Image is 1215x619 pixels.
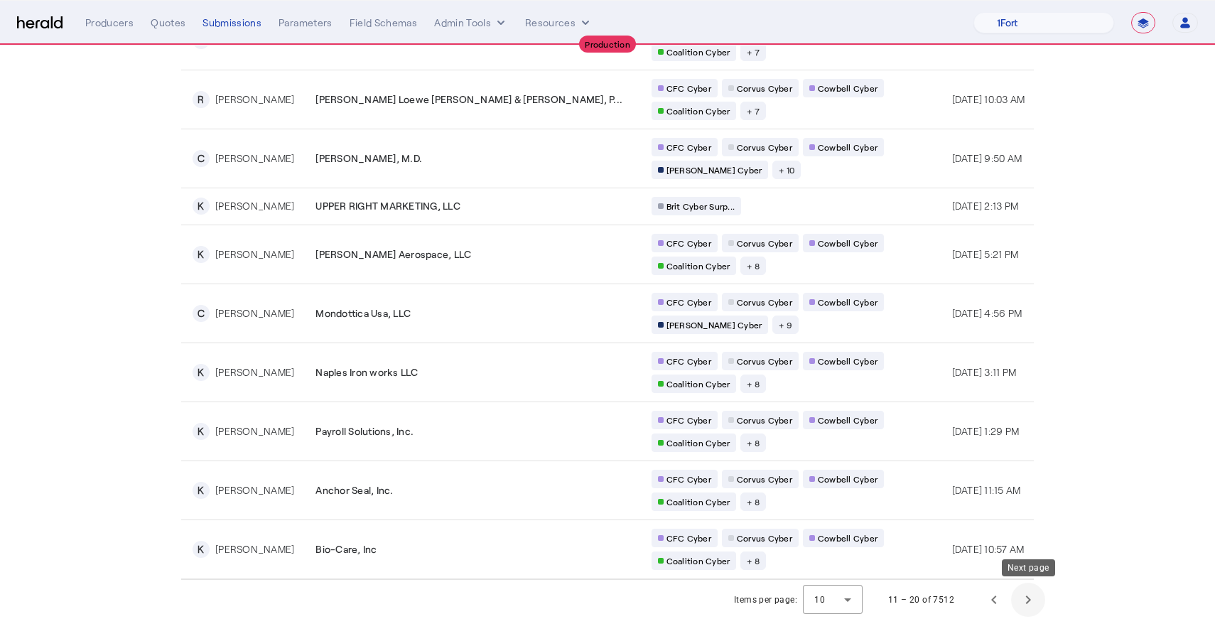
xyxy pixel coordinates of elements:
button: Resources dropdown menu [525,16,593,30]
span: CFC Cyber [666,296,711,308]
span: Cowbell Cyber [818,414,877,426]
span: CFC Cyber [666,532,711,544]
span: Cowbell Cyber [818,355,877,367]
span: [DATE] 10:03 AM [952,93,1025,105]
span: Corvus Cyber [737,355,792,367]
span: + 10 [779,164,794,176]
div: Production [579,36,636,53]
div: K [193,198,210,215]
span: Anchor Seal, Inc. [315,483,393,497]
div: K [193,423,210,440]
div: K [193,541,210,558]
span: [DATE] 3:11 PM [952,366,1017,378]
div: [PERSON_NAME] [215,483,294,497]
span: Cowbell Cyber [818,532,877,544]
div: Next page [1002,559,1055,576]
div: K [193,364,210,381]
span: + 8 [747,437,760,448]
span: Cowbell Cyber [818,141,877,153]
span: Mondottica Usa, LLC [315,306,411,321]
span: [DATE] 1:29 PM [952,425,1020,437]
span: Coalition Cyber [666,260,730,271]
span: + 8 [747,378,760,389]
div: [PERSON_NAME] [215,199,294,213]
button: Previous page [977,583,1011,617]
div: Submissions [202,16,261,30]
div: [PERSON_NAME] [215,92,294,107]
span: Cowbell Cyber [818,473,877,485]
span: + 9 [779,319,792,330]
span: Payroll Solutions, Inc. [315,424,414,438]
span: UPPER RIGHT MARKETING, LLC [315,199,460,213]
div: [PERSON_NAME] [215,247,294,262]
span: CFC Cyber [666,237,711,249]
span: Naples Iron works LLC [315,365,418,380]
span: [DATE] 1:26 PM [952,34,1020,46]
div: K [193,482,210,499]
span: [DATE] 9:50 AM [952,152,1022,164]
div: [PERSON_NAME] [215,151,294,166]
span: + 8 [747,496,760,507]
span: CFC Cyber [666,355,711,367]
span: Coalition Cyber [666,496,730,507]
div: [PERSON_NAME] [215,365,294,380]
span: + 8 [747,555,760,566]
span: CFC Cyber [666,82,711,94]
span: Cowbell Cyber [818,82,877,94]
div: C [193,150,210,167]
div: Field Schemas [350,16,418,30]
span: [PERSON_NAME] Aerospace, LLC [315,247,471,262]
span: Corvus Cyber [737,532,792,544]
div: Items per page: [734,593,797,607]
span: CFC Cyber [666,141,711,153]
span: Cowbell Cyber [818,237,877,249]
span: Coalition Cyber [666,105,730,117]
button: internal dropdown menu [434,16,508,30]
span: Corvus Cyber [737,237,792,249]
span: Corvus Cyber [737,296,792,308]
div: [PERSON_NAME] [215,306,294,321]
div: K [193,246,210,263]
button: Next page [1011,583,1045,617]
div: C [193,305,210,322]
span: + 7 [747,46,760,58]
span: Corvus Cyber [737,473,792,485]
span: [DATE] 4:56 PM [952,307,1022,319]
span: Bio-Care, Inc [315,542,377,556]
span: Corvus Cyber [737,414,792,426]
span: Coalition Cyber [666,437,730,448]
div: [PERSON_NAME] [215,542,294,556]
span: Cowbell Cyber [818,296,877,308]
span: [PERSON_NAME] Cyber [666,164,762,176]
span: + 7 [747,105,760,117]
div: Producers [85,16,134,30]
span: Corvus Cyber [737,141,792,153]
span: Coalition Cyber [666,378,730,389]
span: + 8 [747,260,760,271]
span: [PERSON_NAME] Cyber [666,319,762,330]
span: [DATE] 2:13 PM [952,200,1019,212]
span: Brit Cyber Surp... [666,200,735,212]
span: [DATE] 11:15 AM [952,484,1021,496]
span: Coalition Cyber [666,46,730,58]
span: [PERSON_NAME] Loewe [PERSON_NAME] & [PERSON_NAME], P... [315,92,622,107]
div: [PERSON_NAME] [215,424,294,438]
span: CFC Cyber [666,414,711,426]
div: Parameters [279,16,333,30]
span: [DATE] 10:57 AM [952,543,1025,555]
div: 11 – 20 of 7512 [888,593,954,607]
span: CFC Cyber [666,473,711,485]
span: Corvus Cyber [737,82,792,94]
span: [DATE] 5:21 PM [952,248,1019,260]
span: [PERSON_NAME], M.D. [315,151,422,166]
div: Quotes [151,16,185,30]
span: Coalition Cyber [666,555,730,566]
div: R [193,91,210,108]
img: Herald Logo [17,16,63,30]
